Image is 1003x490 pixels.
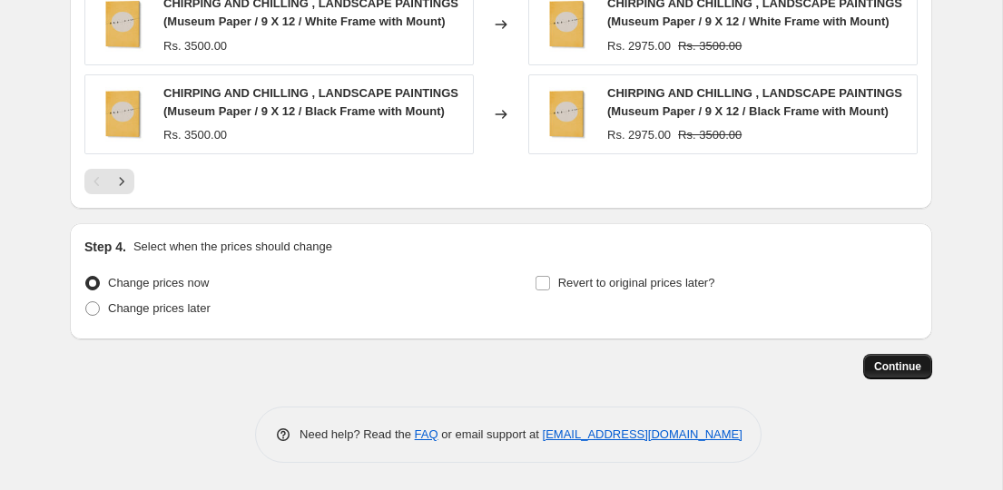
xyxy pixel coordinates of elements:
[415,427,438,441] a: FAQ
[163,37,227,55] div: Rs. 3500.00
[163,86,458,118] span: CHIRPING AND CHILLING , LANDSCAPE PAINTINGS (Museum Paper / 9 X 12 / Black Frame with Mount)
[300,427,415,441] span: Need help? Read the
[874,359,921,374] span: Continue
[678,37,742,55] strike: Rs. 3500.00
[607,86,902,118] span: CHIRPING AND CHILLING , LANDSCAPE PAINTINGS (Museum Paper / 9 X 12 / Black Frame with Mount)
[607,37,671,55] div: Rs. 2975.00
[543,427,742,441] a: [EMAIL_ADDRESS][DOMAIN_NAME]
[84,169,134,194] nav: Pagination
[678,126,742,144] strike: Rs. 3500.00
[109,169,134,194] button: Next
[607,126,671,144] div: Rs. 2975.00
[108,276,209,289] span: Change prices now
[133,238,332,256] p: Select when the prices should change
[863,354,932,379] button: Continue
[94,87,149,142] img: CHIRPING-AND-CHILLING-LANDSCAPE-ART-GALLERY-WRAP_80x.jpg
[558,276,715,289] span: Revert to original prices later?
[163,126,227,144] div: Rs. 3500.00
[84,238,126,256] h2: Step 4.
[438,427,543,441] span: or email support at
[538,87,593,142] img: CHIRPING-AND-CHILLING-LANDSCAPE-ART-GALLERY-WRAP_80x.jpg
[108,301,211,315] span: Change prices later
